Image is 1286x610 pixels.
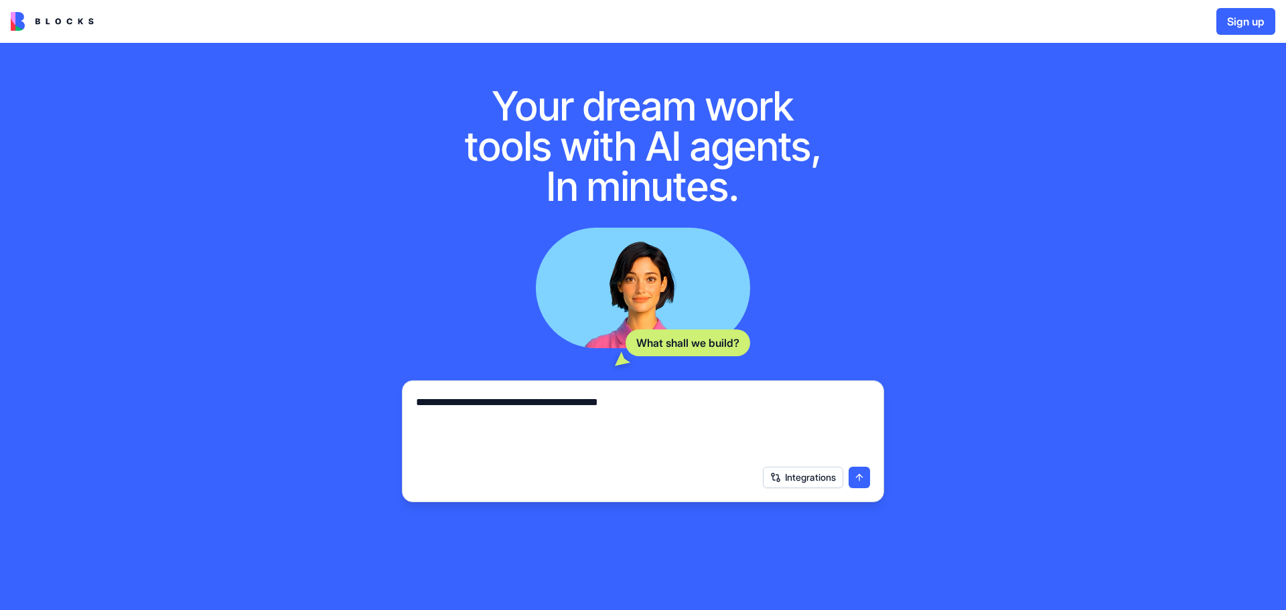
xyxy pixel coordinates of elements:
img: logo [11,12,94,31]
button: Sign up [1216,8,1275,35]
h1: Your dream work tools with AI agents, In minutes. [450,86,836,206]
textarea: To enrich screen reader interactions, please activate Accessibility in Grammarly extension settings [416,394,870,459]
div: What shall we build? [626,329,750,356]
button: Integrations [763,467,843,488]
